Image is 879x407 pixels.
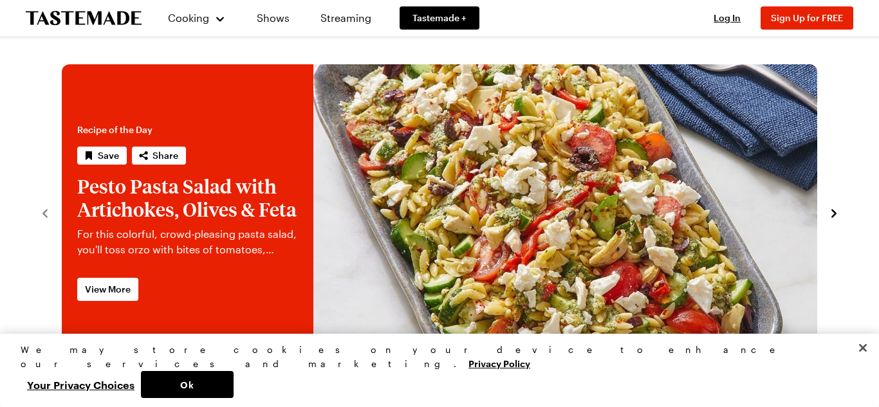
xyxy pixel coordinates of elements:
span: Share [153,149,178,162]
button: Close [849,334,877,362]
div: Privacy [21,343,847,398]
a: More information about your privacy, opens in a new tab [468,357,530,369]
button: Log In [701,12,753,24]
div: We may store cookies on your device to enhance our services and marketing. [21,343,847,371]
button: Sign Up for FREE [761,6,853,30]
span: Cooking [168,12,209,24]
button: Save recipe [77,147,127,165]
span: Tastemade + [412,12,467,24]
button: Your Privacy Choices [21,371,141,398]
button: navigate to next item [828,204,840,220]
a: Tastemade + [400,6,479,30]
span: Sign Up for FREE [771,12,843,23]
div: 1 / 6 [62,64,817,360]
button: Share [132,147,186,165]
button: navigate to previous item [39,204,51,220]
span: Log In [714,12,741,23]
a: View More [77,278,138,301]
span: Save [98,149,119,162]
button: Cooking [167,3,226,33]
button: Ok [141,371,234,398]
a: To Tastemade Home Page [26,11,142,26]
span: View More [85,283,131,296]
